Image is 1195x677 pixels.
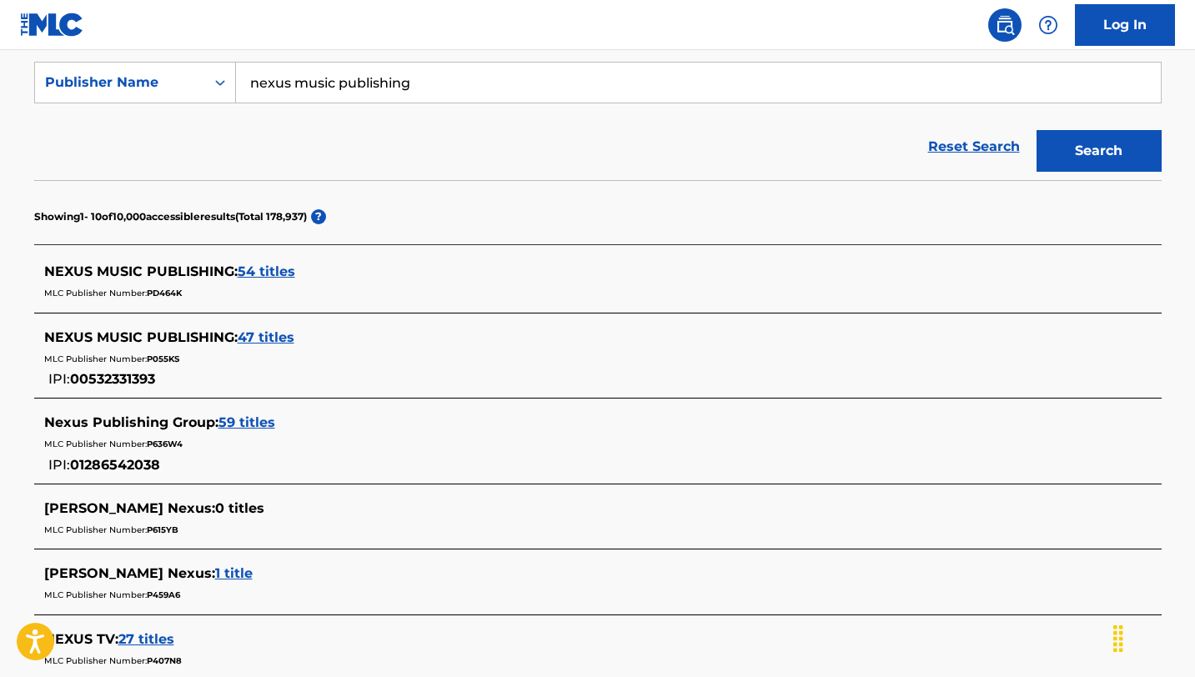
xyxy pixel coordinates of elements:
[44,655,147,666] span: MLC Publisher Number:
[311,209,326,224] span: ?
[1032,8,1065,42] div: Help
[147,354,179,364] span: P055KS
[238,329,294,345] span: 47 titles
[34,62,1162,180] form: Search Form
[147,589,180,600] span: P459A6
[1105,614,1132,664] div: Drag
[995,15,1015,35] img: search
[45,73,195,93] div: Publisher Name
[147,524,178,535] span: P615YB
[20,13,84,37] img: MLC Logo
[48,371,70,387] span: IPI:
[118,631,174,647] span: 27 titles
[44,439,147,449] span: MLC Publisher Number:
[44,631,118,647] span: NEXUS TV :
[44,329,238,345] span: NEXUS MUSIC PUBLISHING :
[44,500,215,516] span: [PERSON_NAME] Nexus :
[34,209,307,224] p: Showing 1 - 10 of 10,000 accessible results (Total 178,937 )
[920,128,1028,165] a: Reset Search
[70,457,160,473] span: 01286542038
[44,589,147,600] span: MLC Publisher Number:
[238,263,295,279] span: 54 titles
[147,288,182,298] span: PD464K
[1112,597,1195,677] iframe: Chat Widget
[44,524,147,535] span: MLC Publisher Number:
[218,414,275,430] span: 59 titles
[44,565,215,581] span: [PERSON_NAME] Nexus :
[147,439,183,449] span: P636W4
[70,371,155,387] span: 00532331393
[215,565,253,581] span: 1 title
[147,655,182,666] span: P407N8
[44,263,238,279] span: NEXUS MUSIC PUBLISHING :
[1037,130,1162,172] button: Search
[44,288,147,298] span: MLC Publisher Number:
[48,457,70,473] span: IPI:
[44,354,147,364] span: MLC Publisher Number:
[44,414,218,430] span: Nexus Publishing Group :
[988,8,1022,42] a: Public Search
[1038,15,1058,35] img: help
[215,500,264,516] span: 0 titles
[1075,4,1175,46] a: Log In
